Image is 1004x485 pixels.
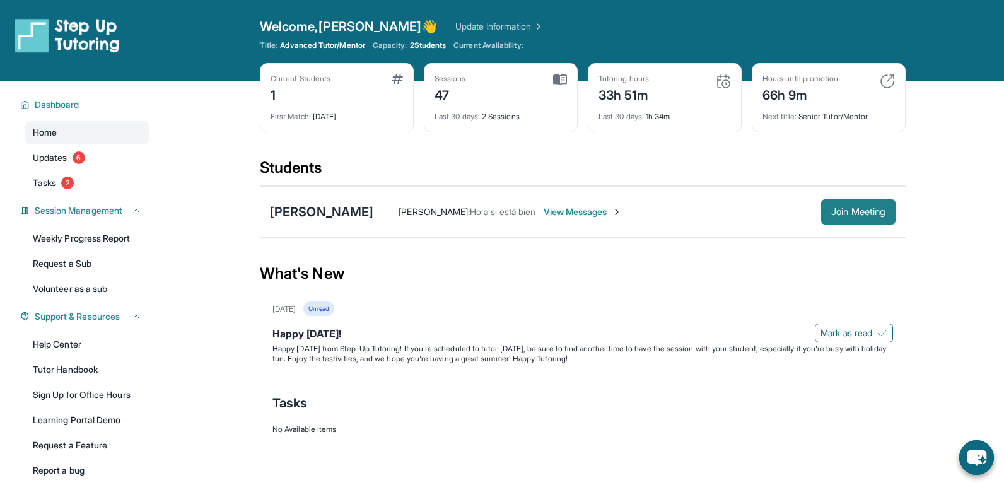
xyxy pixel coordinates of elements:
[612,207,622,217] img: Chevron-Right
[435,74,466,84] div: Sessions
[25,121,149,144] a: Home
[399,206,470,217] span: [PERSON_NAME] :
[73,151,85,164] span: 6
[260,18,438,35] span: Welcome, [PERSON_NAME] 👋
[61,177,74,189] span: 2
[880,74,895,89] img: card
[531,20,544,33] img: Chevron Right
[25,383,149,406] a: Sign Up for Office Hours
[821,199,896,225] button: Join Meeting
[25,146,149,169] a: Updates6
[410,40,447,50] span: 2 Students
[25,459,149,482] a: Report a bug
[762,104,895,122] div: Senior Tutor/Mentor
[762,74,838,84] div: Hours until promotion
[272,326,893,344] div: Happy [DATE]!
[392,74,403,84] img: card
[33,151,67,164] span: Updates
[815,324,893,342] button: Mark as read
[33,126,57,139] span: Home
[470,206,535,217] span: Hola si está bien
[270,203,373,221] div: [PERSON_NAME]
[35,98,79,111] span: Dashboard
[820,327,872,339] span: Mark as read
[25,172,149,194] a: Tasks2
[455,20,544,33] a: Update Information
[25,252,149,275] a: Request a Sub
[959,440,994,475] button: chat-button
[435,112,480,121] span: Last 30 days :
[260,40,277,50] span: Title:
[762,112,797,121] span: Next title :
[435,84,466,104] div: 47
[598,112,644,121] span: Last 30 days :
[373,40,407,50] span: Capacity:
[598,104,731,122] div: 1h 34m
[35,204,122,217] span: Session Management
[762,84,838,104] div: 66h 9m
[30,98,141,111] button: Dashboard
[544,206,622,218] span: View Messages
[280,40,365,50] span: Advanced Tutor/Mentor
[25,358,149,381] a: Tutor Handbook
[716,74,731,89] img: card
[25,278,149,300] a: Volunteer as a sub
[260,158,906,185] div: Students
[453,40,523,50] span: Current Availability:
[435,104,567,122] div: 2 Sessions
[271,112,311,121] span: First Match :
[35,310,120,323] span: Support & Resources
[25,409,149,431] a: Learning Portal Demo
[271,74,330,84] div: Current Students
[30,310,141,323] button: Support & Resources
[598,74,649,84] div: Tutoring hours
[553,74,567,85] img: card
[303,301,334,316] div: Unread
[25,434,149,457] a: Request a Feature
[33,177,56,189] span: Tasks
[272,344,893,364] p: Happy [DATE] from Step-Up Tutoring! If you're scheduled to tutor [DATE], be sure to find another ...
[260,246,906,301] div: What's New
[15,18,120,53] img: logo
[877,328,887,338] img: Mark as read
[25,227,149,250] a: Weekly Progress Report
[272,394,307,412] span: Tasks
[272,424,893,435] div: No Available Items
[30,204,141,217] button: Session Management
[25,333,149,356] a: Help Center
[598,84,649,104] div: 33h 51m
[271,84,330,104] div: 1
[271,104,403,122] div: [DATE]
[272,304,296,314] div: [DATE]
[831,208,885,216] span: Join Meeting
